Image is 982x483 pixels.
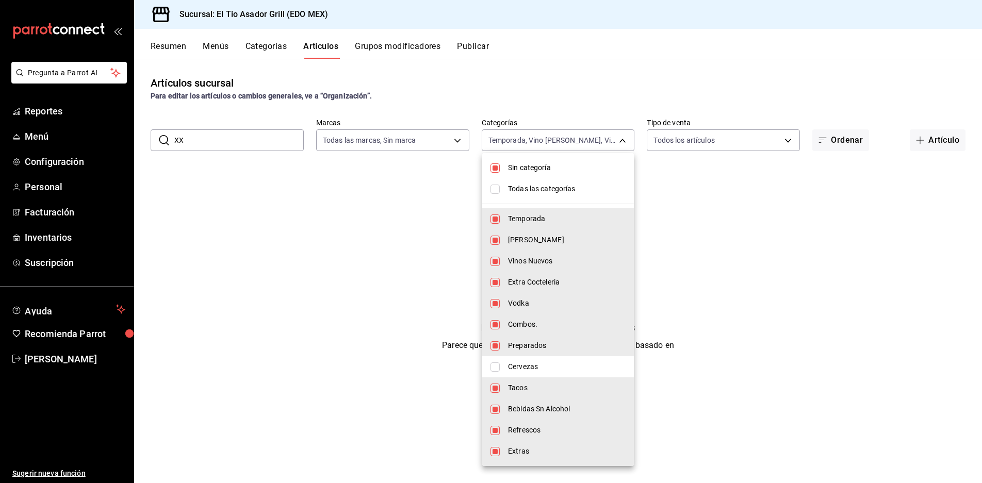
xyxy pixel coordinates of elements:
[508,256,626,267] span: Vinos Nuevos
[508,298,626,309] span: Vodka
[508,277,626,288] span: Extra Cocteleria
[508,404,626,414] span: Bebidas Sn Alcohol
[508,213,626,224] span: Temporada
[508,361,626,372] span: Cervezas
[508,184,626,194] span: Todas las categorías
[508,425,626,436] span: Refrescos
[508,162,626,173] span: Sin categoría
[508,340,626,351] span: Preparados
[508,382,626,393] span: Tacos
[508,446,626,457] span: Extras
[508,319,626,330] span: Combos.
[508,235,626,245] span: [PERSON_NAME]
